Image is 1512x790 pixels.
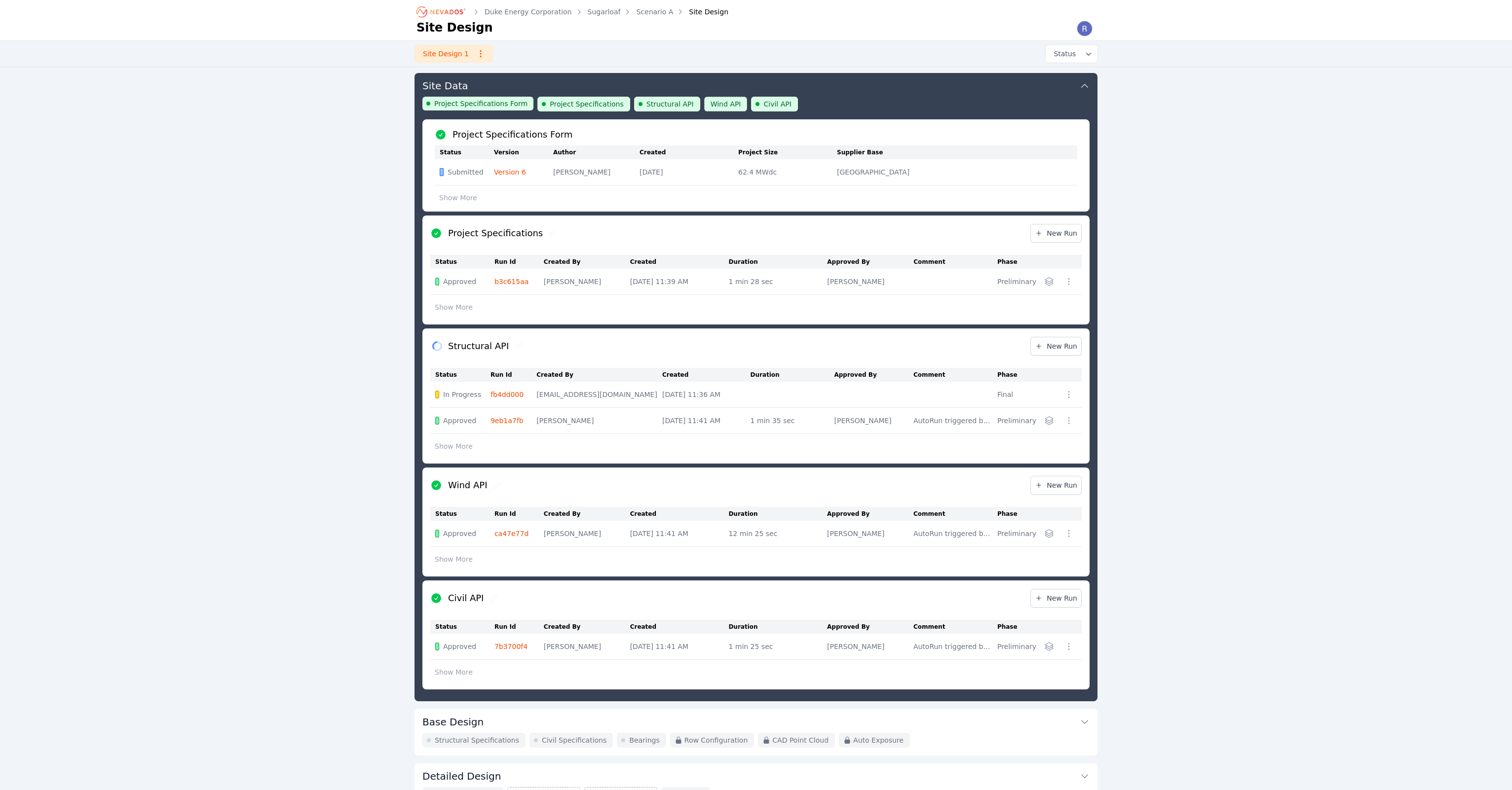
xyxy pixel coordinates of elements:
[997,620,1041,634] th: Phase
[544,634,630,660] td: [PERSON_NAME]
[997,368,1041,382] th: Phase
[553,159,640,185] td: [PERSON_NAME]
[494,168,526,176] a: Version 6
[588,7,621,17] a: Sugarloaf
[494,507,544,521] th: Run Id
[1077,21,1093,36] img: Riley Caron
[422,79,468,93] h3: Site Data
[827,269,913,295] td: [PERSON_NAME]
[544,521,630,547] td: [PERSON_NAME]
[827,620,913,634] th: Approved By
[662,368,751,382] th: Created
[853,735,904,745] span: Auto Exposure
[544,269,630,295] td: [PERSON_NAME]
[640,145,738,159] th: Created
[684,735,748,745] span: Row Configuration
[629,735,660,745] span: Bearings
[750,368,834,382] th: Duration
[1035,228,1077,238] span: New Run
[542,735,606,745] span: Civil Specifications
[1050,49,1076,59] span: Status
[675,7,728,17] div: Site Design
[440,167,486,177] div: Submitted
[494,278,529,286] a: b3c615aa
[711,99,741,109] span: Wind API
[827,507,913,521] th: Approved By
[443,642,476,651] span: Approved
[435,188,482,207] button: Show More
[630,255,729,269] th: Created
[430,663,477,682] button: Show More
[662,408,751,434] td: [DATE] 11:41 AM
[448,339,509,353] h2: Structural API
[434,99,528,108] span: Project Specifications Form
[448,226,543,240] h2: Project Specifications
[763,99,791,109] span: Civil API
[453,128,572,142] h2: Project Specifications Form
[544,620,630,634] th: Created By
[1030,337,1082,356] a: New Run
[494,255,544,269] th: Run Id
[430,550,477,569] button: Show More
[997,390,1036,399] div: Final
[430,507,494,521] th: Status
[435,145,494,159] th: Status
[1035,593,1077,603] span: New Run
[448,478,487,492] h2: Wind API
[494,643,528,650] a: 7b3700f4
[997,529,1036,539] div: Preliminary
[630,507,729,521] th: Created
[738,159,837,185] td: 62.4 MWdc
[443,529,476,539] span: Approved
[422,715,484,729] h3: Base Design
[913,507,997,521] th: Comment
[544,255,630,269] th: Created By
[1030,224,1082,243] a: New Run
[415,709,1097,755] div: Base DesignStructural SpecificationsCivil SpecificationsBearingsRow ConfigurationCAD Point CloudA...
[646,99,694,109] span: Structural API
[913,620,997,634] th: Comment
[728,507,827,521] th: Duration
[662,382,751,408] td: [DATE] 11:36 AM
[997,416,1036,426] div: Preliminary
[491,417,524,425] a: 9eb1a7fb
[913,368,997,382] th: Comment
[415,45,493,63] a: Site Design 1
[448,591,484,605] h2: Civil API
[997,507,1041,521] th: Phase
[997,255,1041,269] th: Phase
[491,391,524,398] a: fb4dd000
[827,634,913,660] td: [PERSON_NAME]
[443,277,476,287] span: Approved
[636,7,673,17] a: Scenario A
[728,642,822,651] div: 1 min 25 sec
[422,769,501,783] h3: Detailed Design
[494,145,553,159] th: Version
[485,7,572,17] a: Duke Energy Corporation
[913,255,997,269] th: Comment
[435,735,519,745] span: Structural Specifications
[1046,45,1097,63] button: Status
[1030,476,1082,495] a: New Run
[553,145,640,159] th: Author
[494,620,544,634] th: Run Id
[913,529,992,539] div: AutoRun triggered by completion of project-specifications
[550,99,624,109] span: Project Specifications
[997,277,1036,287] div: Preliminary
[430,437,477,456] button: Show More
[416,4,728,20] nav: Breadcrumb
[640,159,738,185] td: [DATE]
[772,735,829,745] span: CAD Point Cloud
[913,416,992,426] div: AutoRun triggered by completion of project-specifications
[415,73,1097,701] div: Site DataProject Specifications FormProject SpecificationsStructural APIWind APICivil APIProject ...
[544,507,630,521] th: Created By
[443,416,476,426] span: Approved
[729,277,823,287] div: 1 min 28 sec
[834,368,913,382] th: Approved By
[443,390,481,399] span: In Progress
[997,642,1036,651] div: Preliminary
[729,255,828,269] th: Duration
[536,382,662,408] td: [EMAIL_ADDRESS][DOMAIN_NAME]
[536,368,662,382] th: Created By
[430,298,477,317] button: Show More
